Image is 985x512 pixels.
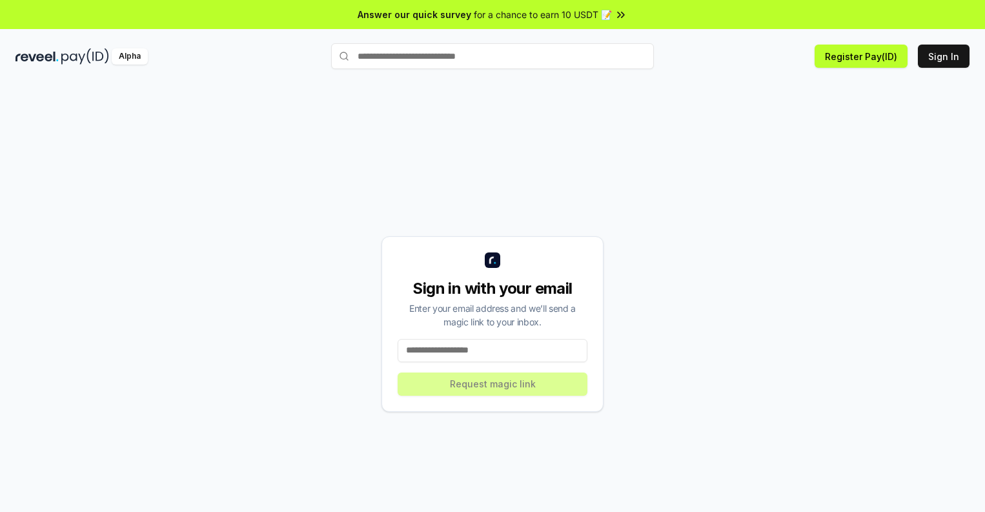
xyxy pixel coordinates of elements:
img: reveel_dark [15,48,59,65]
div: Sign in with your email [398,278,587,299]
div: Alpha [112,48,148,65]
span: for a chance to earn 10 USDT 📝 [474,8,612,21]
button: Sign In [918,45,970,68]
img: pay_id [61,48,109,65]
span: Answer our quick survey [358,8,471,21]
button: Register Pay(ID) [815,45,908,68]
img: logo_small [485,252,500,268]
div: Enter your email address and we’ll send a magic link to your inbox. [398,302,587,329]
